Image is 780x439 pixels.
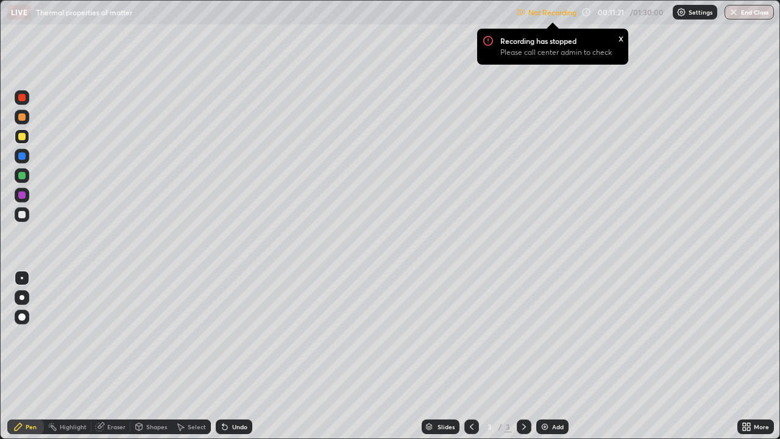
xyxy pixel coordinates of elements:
div: Slides [438,424,455,430]
div: 3 [505,421,512,432]
p: Thermal properties of matter [36,7,132,17]
div: Shapes [146,424,167,430]
button: End Class [725,5,774,20]
div: Pen [26,424,37,430]
img: not-recording.2f5abfab.svg [516,7,526,17]
p: LIVE [11,7,27,17]
img: end-class-cross [729,7,739,17]
div: Select [188,424,206,430]
img: Recording Icon [483,35,493,46]
div: / [498,423,502,430]
div: Add [552,424,564,430]
div: x [619,31,623,44]
div: Highlight [60,424,87,430]
p: Please call center admin to check [500,48,612,57]
p: Recording has stopped [500,36,576,46]
div: More [754,424,769,430]
img: add-slide-button [540,422,550,432]
div: 3 [484,423,496,430]
div: Eraser [107,424,126,430]
p: Not Recording [528,8,576,17]
p: Settings [689,9,712,15]
div: Undo [232,424,247,430]
img: class-settings-icons [676,7,686,17]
